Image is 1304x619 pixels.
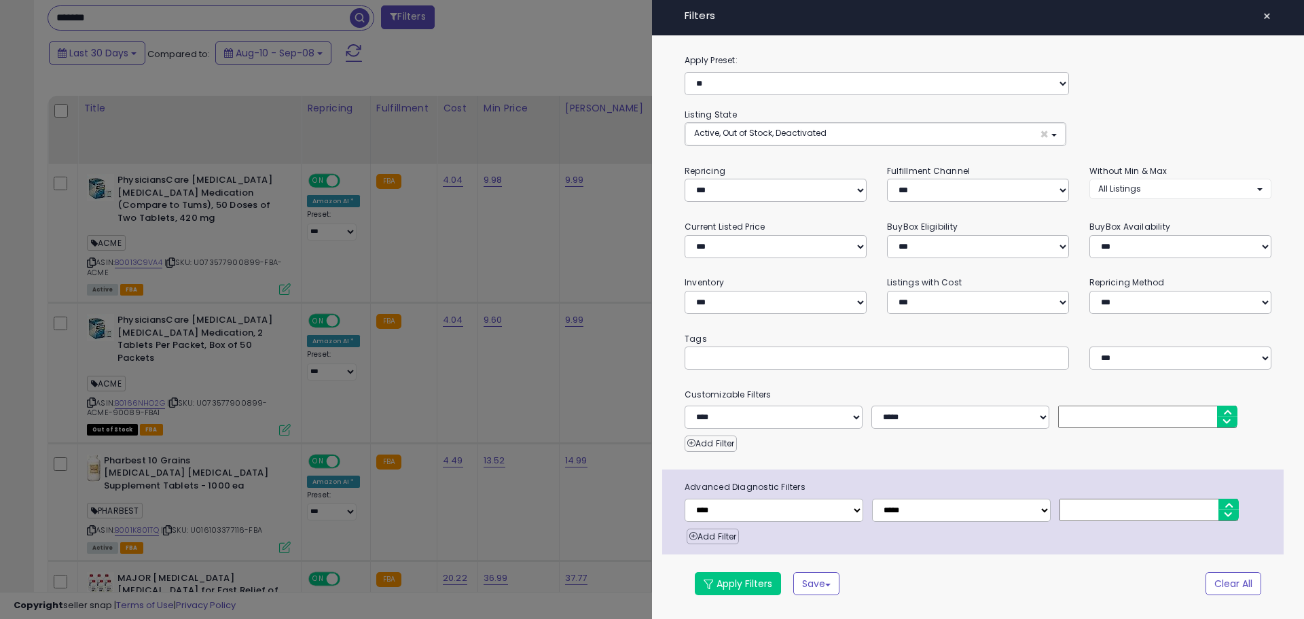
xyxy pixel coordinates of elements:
[1040,127,1049,141] span: ×
[687,529,739,545] button: Add Filter
[674,387,1282,402] small: Customizable Filters
[1098,183,1141,194] span: All Listings
[685,10,1271,22] h4: Filters
[685,165,725,177] small: Repricing
[1206,572,1261,595] button: Clear All
[1263,7,1271,26] span: ×
[887,221,958,232] small: BuyBox Eligibility
[685,123,1066,145] button: Active, Out of Stock, Deactivated ×
[1257,7,1277,26] button: ×
[674,480,1284,495] span: Advanced Diagnostic Filters
[1089,165,1167,177] small: Without Min & Max
[674,53,1282,68] label: Apply Preset:
[793,572,839,595] button: Save
[887,165,970,177] small: Fulfillment Channel
[685,109,737,120] small: Listing State
[674,332,1282,347] small: Tags
[887,277,962,288] small: Listings with Cost
[1089,179,1271,198] button: All Listings
[694,127,827,139] span: Active, Out of Stock, Deactivated
[1089,277,1165,288] small: Repricing Method
[685,277,724,288] small: Inventory
[695,572,781,595] button: Apply Filters
[685,221,765,232] small: Current Listed Price
[685,436,737,452] button: Add Filter
[1089,221,1170,232] small: BuyBox Availability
